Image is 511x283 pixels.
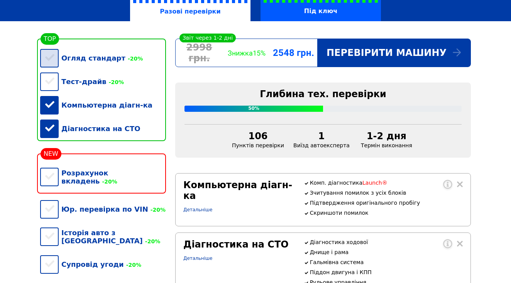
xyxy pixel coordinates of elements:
div: 2998 грн. [176,42,223,64]
p: Комп. діагностика [310,180,463,186]
div: Компьютерна діагн-ка [183,180,294,201]
div: Розрахунок вкладень [40,161,166,193]
div: Тест-драйв [40,70,166,93]
p: Діагностика ходової [310,239,463,245]
div: 106 [232,131,284,141]
div: Історія авто з [GEOGRAPHIC_DATA] [40,221,166,253]
p: Скриншоти помилок [310,210,463,216]
a: Детальніше [183,256,212,261]
span: Launch® [362,180,387,186]
div: 50% [184,106,323,112]
p: Гальмівна система [310,259,463,265]
a: Детальніше [183,207,212,212]
span: -20% [148,207,166,213]
p: Днище і рама [310,249,463,255]
div: Діагностика на СТО [40,117,166,140]
div: 2548 грн. [270,47,317,58]
div: Огляд стандарт [40,46,166,70]
p: Підтвердження оригінального пробігу [310,200,463,206]
span: 15% [253,49,266,57]
span: -20% [143,238,160,244]
div: Юр. перевірка по VIN [40,197,166,221]
div: Виїзд автоексперта [289,131,354,148]
div: Знижка [223,49,270,57]
p: Зчитування помилок з усіх блоків [310,190,463,196]
div: 1 [293,131,350,141]
div: Компьютерна діагн-ка [40,93,166,117]
div: Пунктів перевірки [227,131,289,148]
div: 1-2 дня [359,131,414,141]
p: Піддон двигуна і КПП [310,269,463,275]
span: -20% [107,79,124,85]
span: -20% [124,262,141,268]
div: Термін виконання [354,131,419,148]
div: Глибина тех. перевірки [184,89,462,99]
div: Супровід угоди [40,253,166,276]
span: -20% [100,179,117,185]
div: Діагностика на СТО [183,239,294,250]
span: -20% [125,56,143,62]
div: Перевірити машину [317,39,470,67]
